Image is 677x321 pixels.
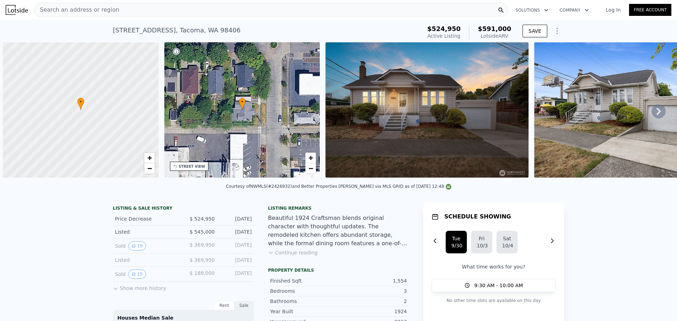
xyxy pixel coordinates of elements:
[554,4,594,17] button: Company
[338,277,407,284] div: 1,554
[432,263,556,270] p: What time works for you?
[179,164,205,169] div: STREET VIEW
[496,231,518,253] button: Sat10/4
[220,257,252,264] div: [DATE]
[113,205,254,212] div: LISTING & SALE HISTORY
[477,242,487,249] div: 10/3
[444,212,511,221] h1: SCHEDULE SHOWING
[113,282,166,292] button: Show more history
[502,242,512,249] div: 10/4
[432,279,556,292] button: 9:30 AM - 10:00 AM
[115,270,178,279] div: Sold
[268,214,409,248] div: Beautiful 1924 Craftsman blends original character with thoughtful updates. The remodeled kitchen...
[220,270,252,279] div: [DATE]
[446,231,467,253] button: Tue9/30
[239,98,246,110] div: •
[190,257,215,263] span: $ 369,950
[432,296,556,305] p: No other time slots are available on this day
[474,282,523,289] span: 9:30 AM - 10:00 AM
[268,205,409,211] div: Listing remarks
[427,33,461,39] span: Active Listing
[147,153,152,162] span: +
[190,216,215,222] span: $ 524,950
[309,164,313,173] span: −
[427,25,461,32] span: $524,950
[115,215,178,222] div: Price Decrease
[478,32,511,39] div: Lotside ARV
[270,298,338,305] div: Bathrooms
[270,277,338,284] div: Finished Sqft
[477,235,487,242] div: Fri
[550,24,564,38] button: Show Options
[144,153,155,163] a: Zoom in
[220,228,252,235] div: [DATE]
[115,257,178,264] div: Listed
[128,270,146,279] button: View historical data
[113,25,240,35] div: [STREET_ADDRESS] , Tacoma , WA 98406
[338,288,407,295] div: 3
[270,308,338,315] div: Year Built
[214,301,234,310] div: Rent
[239,99,246,105] span: •
[270,288,338,295] div: Bedrooms
[338,298,407,305] div: 2
[325,42,529,178] img: Sale: 167603275 Parcel: 101114490
[190,242,215,248] span: $ 369,950
[147,164,152,173] span: −
[128,241,146,251] button: View historical data
[305,153,316,163] a: Zoom in
[510,4,554,17] button: Solutions
[629,4,671,16] a: Free Account
[309,153,313,162] span: +
[471,231,492,253] button: Fri10/3
[478,25,511,32] span: $591,000
[226,184,451,189] div: Courtesy of NWMLS (#2426932) and Better Properties [PERSON_NAME] via MLS GRID as of [DATE] 12:48
[523,25,547,37] button: SAVE
[115,228,178,235] div: Listed
[6,5,28,15] img: Lotside
[144,163,155,174] a: Zoom out
[305,163,316,174] a: Zoom out
[190,270,215,276] span: $ 188,000
[502,235,512,242] div: Sat
[451,242,461,249] div: 9/30
[115,241,178,251] div: Sold
[190,229,215,235] span: $ 545,000
[77,99,84,105] span: •
[220,215,252,222] div: [DATE]
[446,184,451,190] img: NWMLS Logo
[268,249,318,256] button: Continue reading
[234,301,254,310] div: Sale
[77,98,84,110] div: •
[220,241,252,251] div: [DATE]
[338,308,407,315] div: 1924
[268,267,409,273] div: Property details
[34,6,119,14] span: Search an address or region
[597,6,629,13] a: Log In
[451,235,461,242] div: Tue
